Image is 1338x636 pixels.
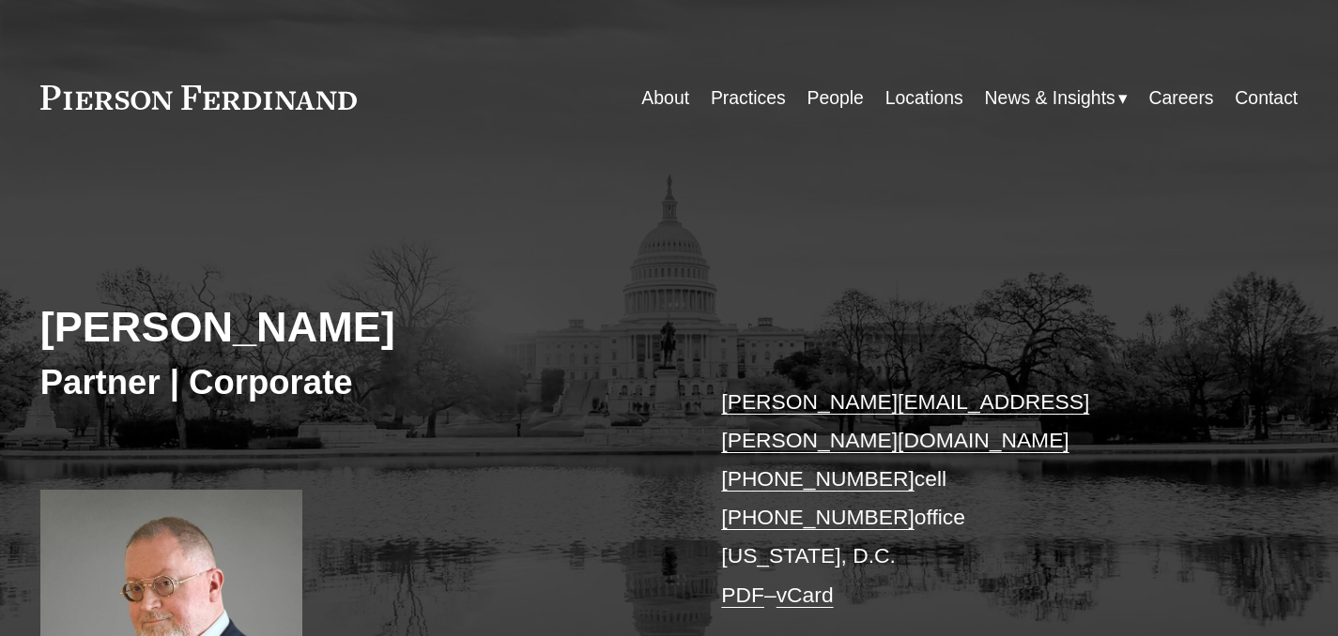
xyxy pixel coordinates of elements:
[985,82,1115,114] span: News & Insights
[885,80,963,116] a: Locations
[721,505,915,529] a: [PHONE_NUMBER]
[721,466,915,491] a: [PHONE_NUMBER]
[721,389,1089,452] a: [PERSON_NAME][EMAIL_ADDRESS][PERSON_NAME][DOMAIN_NAME]
[641,80,689,116] a: About
[40,302,669,354] h2: [PERSON_NAME]
[777,583,834,607] a: vCard
[1235,80,1298,116] a: Contact
[1149,80,1214,116] a: Careers
[807,80,863,116] a: People
[711,80,786,116] a: Practices
[40,361,669,403] h3: Partner | Corporate
[985,80,1128,116] a: folder dropdown
[721,383,1245,614] p: cell office [US_STATE], D.C. –
[721,583,764,607] a: PDF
